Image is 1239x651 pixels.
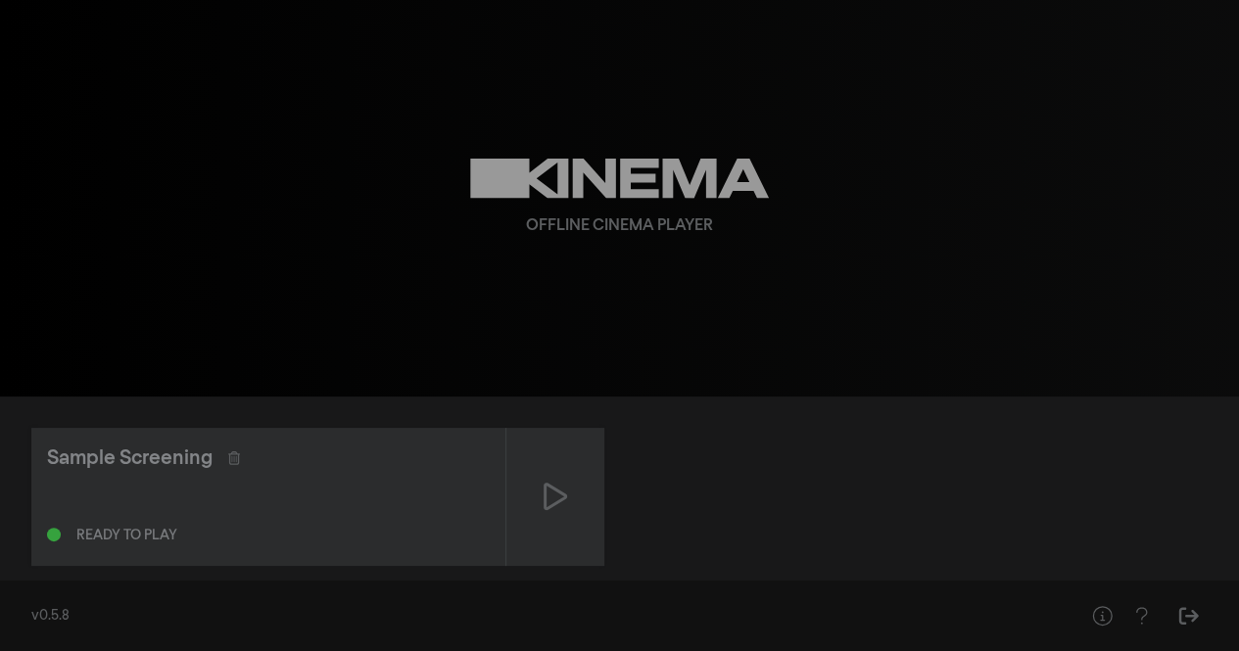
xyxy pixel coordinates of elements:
[31,606,1043,627] div: v0.5.8
[47,443,213,473] div: Sample Screening
[1121,596,1161,635] button: Help
[76,529,177,542] div: Ready to play
[1082,596,1121,635] button: Help
[1168,596,1208,635] button: Sign Out
[526,214,713,238] div: Offline Cinema Player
